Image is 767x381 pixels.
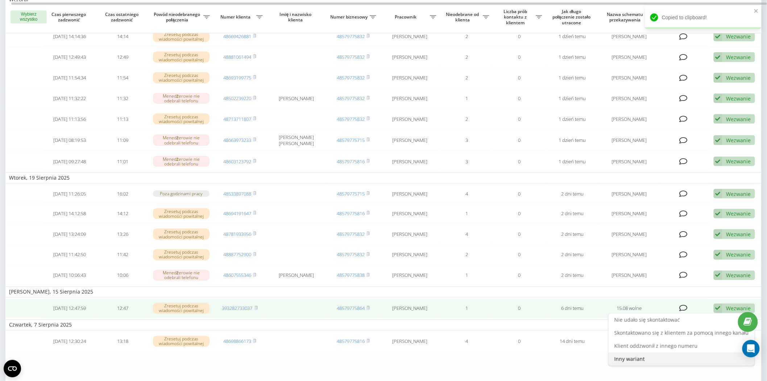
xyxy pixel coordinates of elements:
a: 48881061494 [223,54,251,60]
td: 14:14 [96,27,149,46]
td: Wtorek, 19 Sierpnia 2025 [5,172,762,183]
a: 48533897088 [223,190,251,197]
div: Zresetuj podczas wiadomości powitalnej [153,114,210,124]
div: Wezwanie [726,137,751,144]
td: 1 dzień temu [546,130,599,150]
a: 48579775715 [337,137,365,143]
td: 2 dni temu [546,245,599,265]
td: [PERSON_NAME] [380,152,440,171]
div: Wezwanie [726,33,751,40]
td: 4 [440,185,493,203]
td: [PERSON_NAME] [599,245,659,265]
td: 0 [493,89,546,108]
a: 48579775832 [337,116,365,122]
td: [PERSON_NAME] [599,185,659,203]
a: 48579775864 [337,305,365,312]
td: 6 dni temu [546,299,599,318]
a: 48713711807 [223,116,251,122]
div: Open Intercom Messenger [742,340,760,357]
td: [DATE] 14:12:58 [43,204,96,223]
a: 48579775832 [337,95,365,102]
td: [PERSON_NAME] [380,27,440,46]
span: Skontaktowano się z klientem za pomocą innego kanału [614,329,749,336]
a: 48579775816 [337,158,365,165]
td: 2 dni temu [546,185,599,203]
td: 0 [493,68,546,87]
td: 11:54 [96,68,149,87]
span: Inny wariant [614,356,645,362]
td: [PERSON_NAME] [599,110,659,129]
td: 1 [440,266,493,285]
td: 0 [493,332,546,351]
td: 2 [440,48,493,67]
div: Copied to clipboard! [645,6,761,29]
td: [PERSON_NAME] [599,204,659,223]
td: [PERSON_NAME] [599,48,659,67]
div: Menedżerowie nie odebrali telefonu [153,135,210,146]
div: Wezwanie [726,251,751,258]
td: 3 [440,152,493,171]
td: 1 dzień temu [546,110,599,129]
td: 11:01 [96,152,149,171]
td: [DATE] 13:24:09 [43,225,96,244]
td: [PERSON_NAME] [380,245,440,265]
td: [PERSON_NAME] [380,130,440,150]
td: [DATE] 11:32:22 [43,89,96,108]
span: Czas ostatniego zadzwonić [102,12,143,23]
td: 11:32 [96,89,149,108]
td: 2 dni temu [546,204,599,223]
span: Nieodebrane od klienta [444,12,483,23]
div: Zresetuj podczas wiadomości powitalnej [153,249,210,260]
div: Zresetuj podczas wiadomości powitalnej [153,229,210,239]
td: 0 [493,204,546,223]
td: 3 [440,130,493,150]
div: Zresetuj podczas wiadomości powitalnej [153,336,210,347]
a: 48694191647 [223,210,251,217]
td: [DATE] 11:26:05 [43,185,96,203]
td: 0 [493,130,546,150]
td: [DATE] 11:54:34 [43,68,96,87]
td: 12:47 [96,299,149,318]
td: 1 [440,204,493,223]
td: 2 [440,110,493,129]
div: Wezwanie [726,305,751,312]
td: [PERSON_NAME] [380,266,440,285]
span: Numer biznesowy [331,14,370,20]
td: 16:02 [96,185,149,203]
div: Wezwanie [726,54,751,61]
td: 2 dni temu [546,225,599,244]
td: [PERSON_NAME] [599,68,659,87]
td: [PERSON_NAME] [599,266,659,285]
a: 48579775715 [337,190,365,197]
div: Menedżerowie nie odebrali telefonu [153,93,210,104]
td: 2 dni temu [546,266,599,285]
div: Zresetuj podczas wiadomości powitalnej [153,31,210,42]
span: Czas pierwszego zadzwonić [49,12,90,23]
td: 11:09 [96,130,149,150]
div: Wezwanie [726,116,751,123]
button: close [754,8,759,15]
td: [DATE] 12:30:24 [43,332,96,351]
td: [DATE] 11:42:50 [43,245,96,265]
a: 48579775832 [337,251,365,258]
td: [PERSON_NAME] [380,299,440,318]
td: [PERSON_NAME] [380,185,440,203]
div: Menedżerowie nie odebrali telefonu [153,270,210,281]
div: Wezwanie [726,190,751,197]
a: 48693199775 [223,74,251,81]
td: 0 [493,245,546,265]
div: Zresetuj podczas wiadomości powitalnej [153,52,210,62]
a: 48607555346 [223,272,251,279]
td: 1 [440,299,493,318]
span: Nazwa schematu przekazywania [602,12,649,23]
td: 13:26 [96,225,149,244]
a: 48579775816 [337,338,365,345]
td: [PERSON_NAME] [PERSON_NAME] [266,130,327,150]
td: [DATE] 12:47:59 [43,299,96,318]
td: [DATE] 09:27:48 [43,152,96,171]
a: 48579775832 [337,33,365,40]
td: [PERSON_NAME] [266,89,327,108]
td: [PERSON_NAME] [599,27,659,46]
td: [DATE] 08:19:53 [43,130,96,150]
td: 0 [493,266,546,285]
